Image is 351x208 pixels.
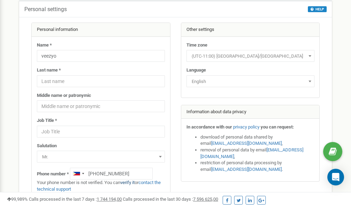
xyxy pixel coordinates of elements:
[181,23,320,37] div: Other settings
[120,180,135,185] a: verify it
[200,160,314,173] li: restriction of personal data processing by email .
[327,169,344,185] div: Open Intercom Messenger
[24,6,67,13] h5: Personal settings
[97,197,122,202] u: 1 744 194,00
[211,141,282,146] a: [EMAIL_ADDRESS][DOMAIN_NAME]
[29,197,122,202] span: Calls processed in the last 7 days :
[200,134,314,147] li: download of personal data shared by email ,
[37,117,57,124] label: Job Title *
[37,42,52,49] label: Name *
[37,75,165,87] input: Last name
[37,143,57,149] label: Salutation
[7,197,28,202] span: 99,989%
[181,105,320,119] div: Information about data privacy
[37,50,165,62] input: Name
[70,168,86,179] div: Telephone country code
[32,23,170,37] div: Personal information
[37,92,91,99] label: Middle name or patronymic
[186,75,314,87] span: English
[308,6,327,12] button: HELP
[37,100,165,112] input: Middle name or patronymic
[233,124,260,130] a: privacy policy
[39,152,162,162] span: Mr.
[189,77,312,86] span: English
[37,126,165,138] input: Job Title
[186,50,314,62] span: (UTC-11:00) Pacific/Midway
[37,67,61,74] label: Last name *
[123,197,218,202] span: Calls processed in the last 30 days :
[200,147,314,160] li: removal of personal data by email ,
[189,51,312,61] span: (UTC-11:00) Pacific/Midway
[200,147,303,159] a: [EMAIL_ADDRESS][DOMAIN_NAME]
[186,124,232,130] strong: In accordance with our
[186,67,206,74] label: Language
[37,171,69,177] label: Phone number *
[37,151,165,163] span: Mr.
[37,180,165,192] p: Your phone number is not verified. You can or
[193,197,218,202] u: 7 596 625,00
[70,168,153,180] input: +1-800-555-55-55
[37,180,161,192] a: contact the technical support
[186,42,207,49] label: Time zone
[261,124,294,130] strong: you can request:
[211,167,282,172] a: [EMAIL_ADDRESS][DOMAIN_NAME]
